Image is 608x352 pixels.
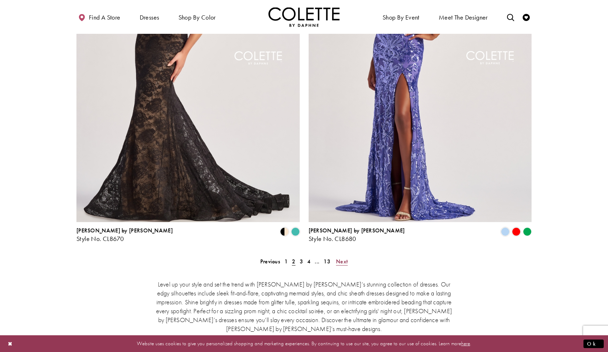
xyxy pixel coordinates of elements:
[439,14,488,21] span: Meet the designer
[282,256,290,267] a: 1
[138,7,161,27] span: Dresses
[309,227,405,234] span: [PERSON_NAME] by [PERSON_NAME]
[280,227,289,236] i: Black/Nude
[76,227,173,234] span: [PERSON_NAME] by [PERSON_NAME]
[583,339,604,348] button: Submit Dialog
[523,227,532,236] i: Emerald
[521,7,532,27] a: Check Wishlist
[512,227,521,236] i: Red
[300,258,303,265] span: 3
[76,227,173,242] div: Colette by Daphne Style No. CL8670
[51,339,557,348] p: Website uses cookies to give you personalized shopping and marketing experiences. By continuing t...
[258,256,282,267] a: Prev Page
[292,258,295,265] span: 2
[501,227,510,236] i: Periwinkle
[315,258,319,265] span: ...
[334,256,350,267] a: Next Page
[291,227,300,236] i: Turquoise
[505,7,516,27] a: Toggle search
[140,14,159,21] span: Dresses
[336,258,348,265] span: Next
[309,235,356,243] span: Style No. CL8680
[260,258,280,265] span: Previous
[298,256,305,267] a: 3
[461,340,470,347] a: here
[307,258,310,265] span: 4
[290,256,297,267] span: Current page
[381,7,421,27] span: Shop By Event
[268,7,340,27] a: Visit Home Page
[76,235,124,243] span: Style No. CL8670
[313,256,321,267] a: ...
[383,14,420,21] span: Shop By Event
[437,7,490,27] a: Meet the designer
[321,256,332,267] a: 13
[178,14,216,21] span: Shop by color
[153,280,455,333] p: Level up your style and set the trend with [PERSON_NAME] by [PERSON_NAME]’s stunning collection o...
[76,7,122,27] a: Find a store
[324,258,330,265] span: 13
[89,14,121,21] span: Find a store
[4,337,16,350] button: Close Dialog
[177,7,218,27] span: Shop by color
[305,256,313,267] a: 4
[284,258,288,265] span: 1
[309,227,405,242] div: Colette by Daphne Style No. CL8680
[268,7,340,27] img: Colette by Daphne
